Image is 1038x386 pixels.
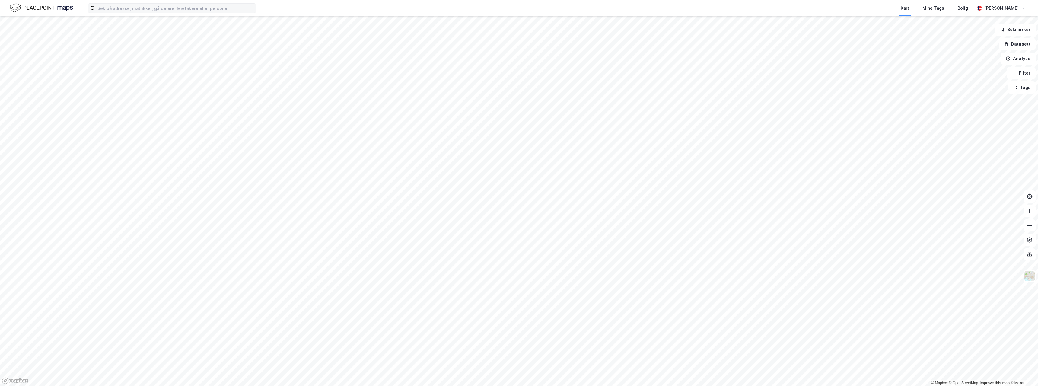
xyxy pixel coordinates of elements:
div: [PERSON_NAME] [984,5,1019,12]
div: Kontrollprogram for chat [1008,357,1038,386]
img: logo.f888ab2527a4732fd821a326f86c7f29.svg [10,3,73,13]
div: Mine Tags [922,5,944,12]
input: Søk på adresse, matrikkel, gårdeiere, leietakere eller personer [95,4,256,13]
div: Bolig [957,5,968,12]
div: Kart [901,5,909,12]
iframe: Chat Widget [1008,357,1038,386]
